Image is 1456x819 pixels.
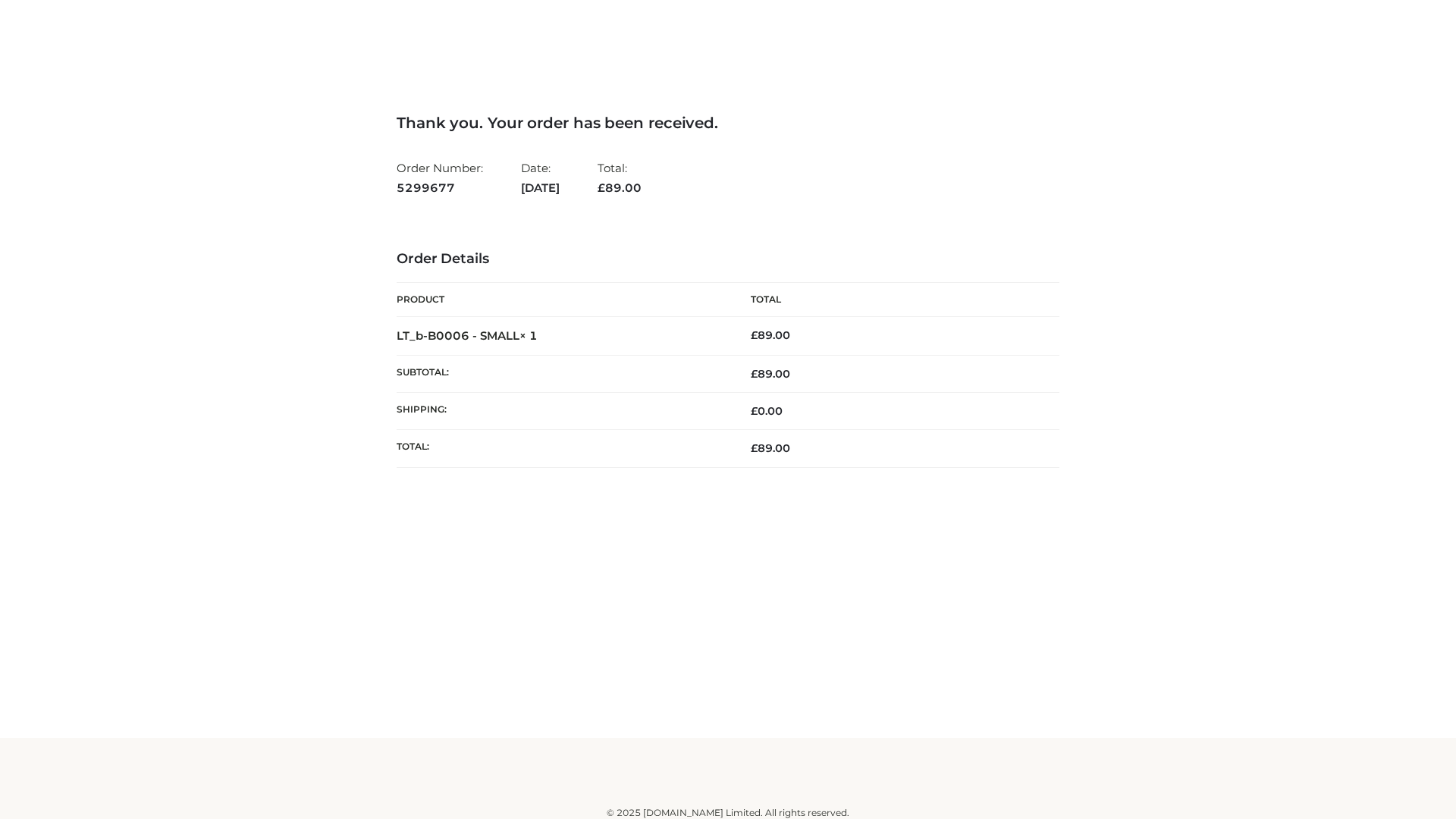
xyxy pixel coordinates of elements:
[751,367,790,381] span: 89.00
[728,283,1059,317] th: Total
[751,404,758,418] span: £
[521,178,560,198] strong: [DATE]
[598,180,605,195] span: £
[397,155,483,201] li: Order Number:
[751,404,783,418] bdi: 0.00
[397,328,538,343] strong: LT_b-B0006 - SMALL
[521,155,560,201] li: Date:
[598,180,642,195] span: 89.00
[751,328,790,342] bdi: 89.00
[519,328,538,343] strong: × 1
[598,155,642,201] li: Total:
[751,441,758,455] span: £
[751,328,758,342] span: £
[751,441,790,455] span: 89.00
[397,251,1059,268] h3: Order Details
[397,178,483,198] strong: 5299677
[751,367,758,381] span: £
[397,114,1059,132] h3: Thank you. Your order has been received.
[397,283,728,317] th: Product
[397,393,728,430] th: Shipping:
[397,430,728,467] th: Total:
[397,355,728,392] th: Subtotal:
